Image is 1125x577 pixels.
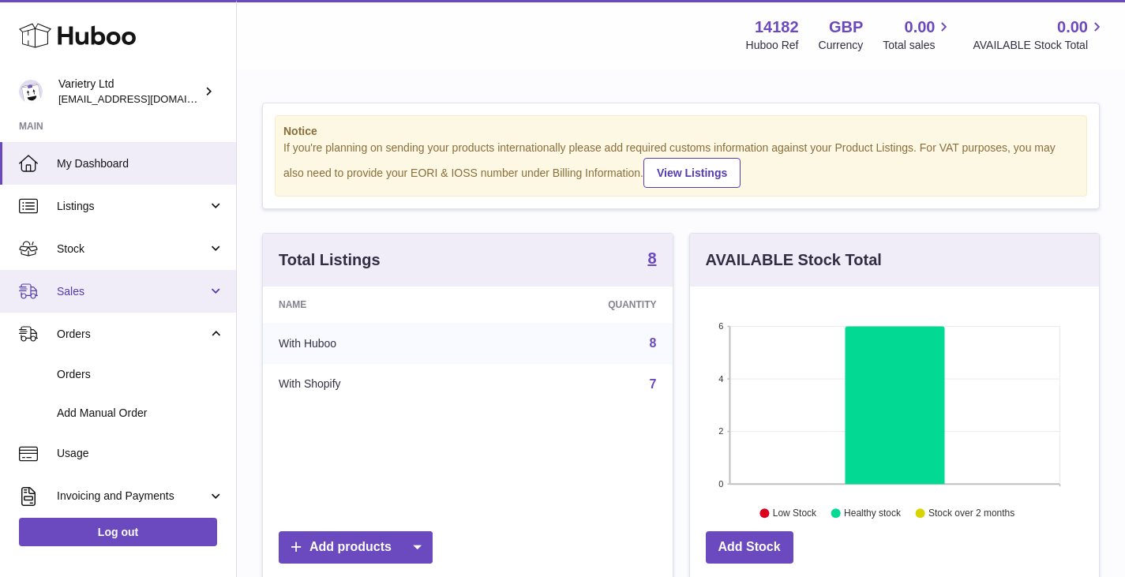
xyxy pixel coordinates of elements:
[718,479,723,489] text: 0
[746,38,799,53] div: Huboo Ref
[643,158,741,188] a: View Listings
[57,367,224,382] span: Orders
[57,327,208,342] span: Orders
[819,38,864,53] div: Currency
[905,17,936,38] span: 0.00
[650,377,657,391] a: 7
[755,17,799,38] strong: 14182
[57,199,208,214] span: Listings
[57,406,224,421] span: Add Manual Order
[973,38,1106,53] span: AVAILABLE Stock Total
[283,124,1078,139] strong: Notice
[844,508,902,519] text: Healthy stock
[58,77,201,107] div: Varietry Ltd
[973,17,1106,53] a: 0.00 AVAILABLE Stock Total
[57,156,224,171] span: My Dashboard
[706,531,793,564] a: Add Stock
[883,17,953,53] a: 0.00 Total sales
[58,92,232,105] span: [EMAIL_ADDRESS][DOMAIN_NAME]
[283,141,1078,188] div: If you're planning on sending your products internationally please add required customs informati...
[19,518,217,546] a: Log out
[57,489,208,504] span: Invoicing and Payments
[647,250,656,269] a: 8
[928,508,1014,519] text: Stock over 2 months
[718,426,723,436] text: 2
[829,17,863,38] strong: GBP
[647,250,656,266] strong: 8
[484,287,673,323] th: Quantity
[650,336,657,350] a: 8
[718,321,723,331] text: 6
[263,323,484,364] td: With Huboo
[57,446,224,461] span: Usage
[718,374,723,384] text: 4
[19,80,43,103] img: leith@varietry.com
[706,249,882,271] h3: AVAILABLE Stock Total
[279,249,381,271] h3: Total Listings
[263,287,484,323] th: Name
[772,508,816,519] text: Low Stock
[279,531,433,564] a: Add products
[883,38,953,53] span: Total sales
[1057,17,1088,38] span: 0.00
[57,242,208,257] span: Stock
[57,284,208,299] span: Sales
[263,364,484,405] td: With Shopify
